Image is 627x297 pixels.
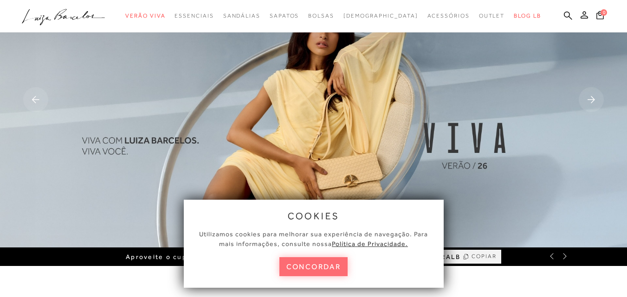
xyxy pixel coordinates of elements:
[601,9,607,16] span: 0
[175,13,213,19] span: Essenciais
[343,13,418,19] span: [DEMOGRAPHIC_DATA]
[270,7,299,25] a: noSubCategoriesText
[427,13,470,19] span: Acessórios
[427,7,470,25] a: noSubCategoriesText
[279,257,348,276] button: concordar
[223,13,260,19] span: Sandálias
[332,240,408,247] a: Política de Privacidade.
[479,7,505,25] a: noSubCategoriesText
[343,7,418,25] a: noSubCategoriesText
[479,13,505,19] span: Outlet
[308,7,334,25] a: noSubCategoriesText
[288,211,340,221] span: cookies
[199,230,428,247] span: Utilizamos cookies para melhorar sua experiência de navegação. Para mais informações, consulte nossa
[270,13,299,19] span: Sapatos
[308,13,334,19] span: Bolsas
[594,10,607,23] button: 0
[125,7,165,25] a: noSubCategoriesText
[472,252,497,261] span: COPIAR
[125,13,165,19] span: Verão Viva
[514,7,541,25] a: BLOG LB
[223,7,260,25] a: noSubCategoriesText
[175,7,213,25] a: noSubCategoriesText
[514,13,541,19] span: BLOG LB
[126,253,275,261] span: Aproveite o cupom de primeira compra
